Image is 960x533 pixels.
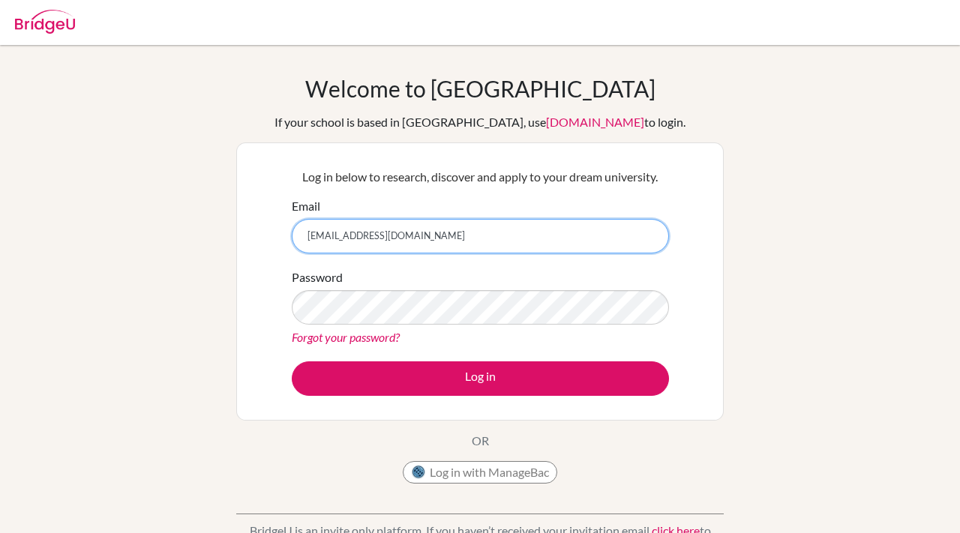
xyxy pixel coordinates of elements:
[546,115,644,129] a: [DOMAIN_NAME]
[292,330,400,344] a: Forgot your password?
[403,461,557,484] button: Log in with ManageBac
[472,432,489,450] p: OR
[292,197,320,215] label: Email
[305,75,655,102] h1: Welcome to [GEOGRAPHIC_DATA]
[292,168,669,186] p: Log in below to research, discover and apply to your dream university.
[274,113,685,131] div: If your school is based in [GEOGRAPHIC_DATA], use to login.
[15,10,75,34] img: Bridge-U
[292,361,669,396] button: Log in
[292,268,343,286] label: Password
